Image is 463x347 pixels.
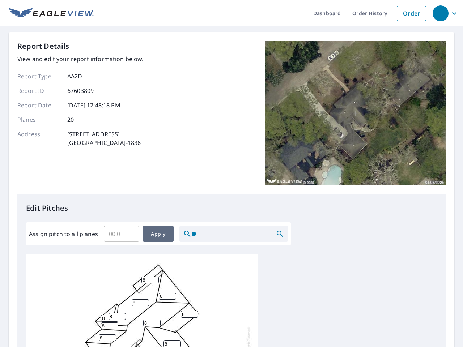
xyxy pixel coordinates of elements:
a: Order [397,6,426,21]
label: Assign pitch to all planes [29,230,98,238]
button: Apply [143,226,174,242]
p: Report Details [17,41,69,52]
p: Report Type [17,72,61,81]
input: 00.0 [104,224,139,244]
p: [STREET_ADDRESS] [GEOGRAPHIC_DATA]-1836 [67,130,141,147]
p: Address [17,130,61,147]
p: Report Date [17,101,61,110]
p: 67603809 [67,86,94,95]
p: Edit Pitches [26,203,437,214]
span: Apply [149,230,168,239]
p: View and edit your report information below. [17,55,144,63]
p: Report ID [17,86,61,95]
p: AA2D [67,72,82,81]
p: [DATE] 12:48:18 PM [67,101,120,110]
p: 20 [67,115,74,124]
img: EV Logo [9,8,94,19]
p: Planes [17,115,61,124]
img: Top image [265,41,446,185]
